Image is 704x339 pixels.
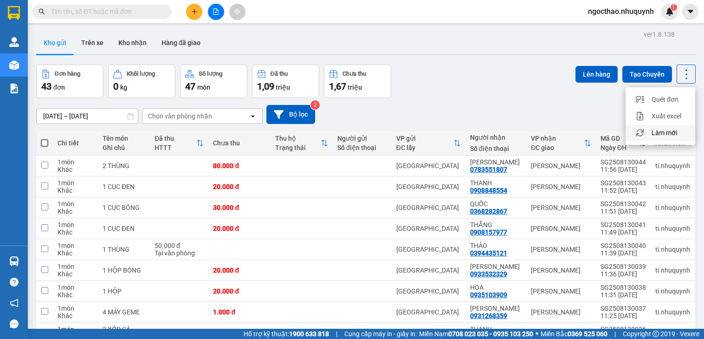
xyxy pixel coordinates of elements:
div: THANH [470,179,522,187]
span: aim [234,8,240,15]
div: QUỐC [470,200,522,208]
div: [PERSON_NAME] [531,267,591,274]
button: Đơn hàng43đơn [36,65,103,98]
div: 1 HỘP BÓNG [103,267,145,274]
div: 0368282867 [470,208,507,215]
div: 2 THÙNG [103,162,145,169]
div: ti.nhuquynh [655,246,690,253]
div: 11:56 [DATE] [601,166,646,173]
div: 1 CỤC ĐEN [103,183,145,190]
span: kg [120,84,127,91]
div: HOA [470,284,522,291]
div: SG2508130044 [601,158,646,166]
div: Đã thu [155,135,197,142]
div: [GEOGRAPHIC_DATA] [396,267,461,274]
span: 47 [185,81,195,92]
div: Tại văn phòng [155,249,204,257]
div: 4 MÁY GEME [103,308,145,316]
div: Người gửi [337,135,387,142]
div: SG2508130042 [601,200,646,208]
div: 1 món [58,158,93,166]
span: copyright [652,331,659,337]
th: Toggle SortBy [526,131,596,156]
div: 0783551807 [470,166,507,173]
span: Miền Nam [419,329,533,339]
div: 0931268359 [470,312,507,319]
div: 1 CỤC ĐEN [103,225,145,232]
div: ver 1.8.138 [644,29,675,39]
div: ti.nhuquynh [655,267,690,274]
div: Đơn hàng [55,71,80,77]
div: Chưa thu [213,139,266,147]
button: Chưa thu1,67 triệu [324,65,391,98]
div: 1 HỘP [103,287,145,295]
div: HTTT [155,144,197,151]
div: [GEOGRAPHIC_DATA] [396,225,461,232]
th: Toggle SortBy [271,131,333,156]
span: message [10,319,19,328]
div: SG2508130037 [601,305,646,312]
sup: 1 [671,4,677,11]
div: Mã GD [601,135,639,142]
button: Kho gửi [36,32,74,54]
div: THẮNG [470,221,522,228]
div: 50.000 đ [155,242,204,249]
span: triệu [276,84,290,91]
span: Quét đơn [652,95,678,104]
span: file-add [213,8,219,15]
div: 11:52 [DATE] [601,187,646,194]
div: 1 món [58,221,93,228]
span: Miền Bắc [541,329,607,339]
svg: open [249,112,257,120]
img: solution-icon [9,84,19,93]
div: Khác [58,291,93,299]
div: [GEOGRAPHIC_DATA] [396,183,461,190]
button: Lên hàng [575,66,618,83]
span: món [197,84,210,91]
div: Số điện thoại [337,144,387,151]
div: [PERSON_NAME] [531,162,591,169]
div: SG2508130036 [601,326,646,333]
sup: 2 [310,100,320,110]
div: THANH VÂN [470,305,522,312]
img: icon-new-feature [665,7,674,16]
div: KHÁNH VY [470,158,522,166]
div: 20.000 đ [213,267,266,274]
div: 0935103909 [470,291,507,299]
div: ĐC lấy [396,144,453,151]
div: THẢO [470,242,522,249]
input: Tìm tên, số ĐT hoặc mã đơn [51,7,161,17]
img: warehouse-icon [9,60,19,70]
img: warehouse-icon [9,37,19,47]
span: search [39,8,45,15]
button: Hàng đã giao [154,32,208,54]
div: [GEOGRAPHIC_DATA] [396,287,461,295]
span: Xuất excel [652,111,681,121]
div: 11:31 [DATE] [601,291,646,299]
div: Khác [58,312,93,319]
div: SG2508130043 [601,179,646,187]
strong: 0369 525 060 [568,330,607,338]
button: caret-down [682,4,698,20]
button: Khối lượng0kg [108,65,175,98]
div: ti.nhuquynh [655,204,690,211]
div: [PERSON_NAME] [531,204,591,211]
div: Khác [58,249,93,257]
input: Select a date range. [37,109,138,124]
div: Khác [58,166,93,173]
div: 11:25 [DATE] [601,312,646,319]
div: Người nhận [470,134,522,141]
div: Chưa thu [342,71,366,77]
div: 1 món [58,263,93,270]
span: Làm mới [652,128,677,137]
div: Chi tiết [58,139,93,147]
div: KIM [470,263,522,270]
div: 80.000 đ [213,162,266,169]
button: Đã thu1,09 triệu [252,65,319,98]
button: plus [186,4,202,20]
div: ti.nhuquynh [655,287,690,295]
div: 1 món [58,200,93,208]
span: 1 [672,4,675,11]
button: Bộ lọc [266,105,315,124]
div: 20.000 đ [213,183,266,190]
